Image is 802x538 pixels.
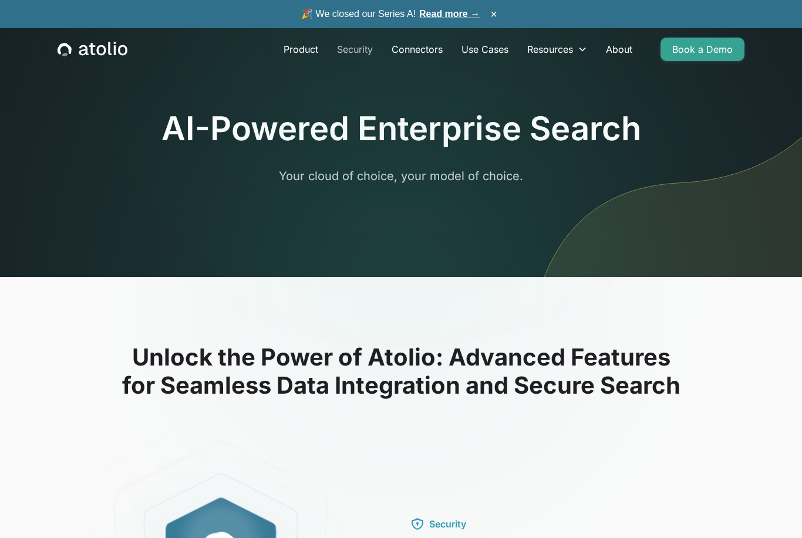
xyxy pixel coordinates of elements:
[429,517,466,531] div: Security
[40,343,761,400] h2: Unlock the Power of Atolio: Advanced Features for Seamless Data Integration and Secure Search
[382,38,452,61] a: Connectors
[527,42,573,56] div: Resources
[176,167,626,185] p: Your cloud of choice, your model of choice.
[301,7,480,21] span: 🎉 We closed our Series A!
[161,109,641,148] h1: AI-Powered Enterprise Search
[419,9,480,19] a: Read more →
[527,5,802,277] img: line
[328,38,382,61] a: Security
[743,482,802,538] iframe: Chat Widget
[452,38,518,61] a: Use Cases
[518,38,597,61] div: Resources
[58,42,127,57] a: home
[274,38,328,61] a: Product
[597,38,642,61] a: About
[487,8,501,21] button: ×
[661,38,744,61] a: Book a Demo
